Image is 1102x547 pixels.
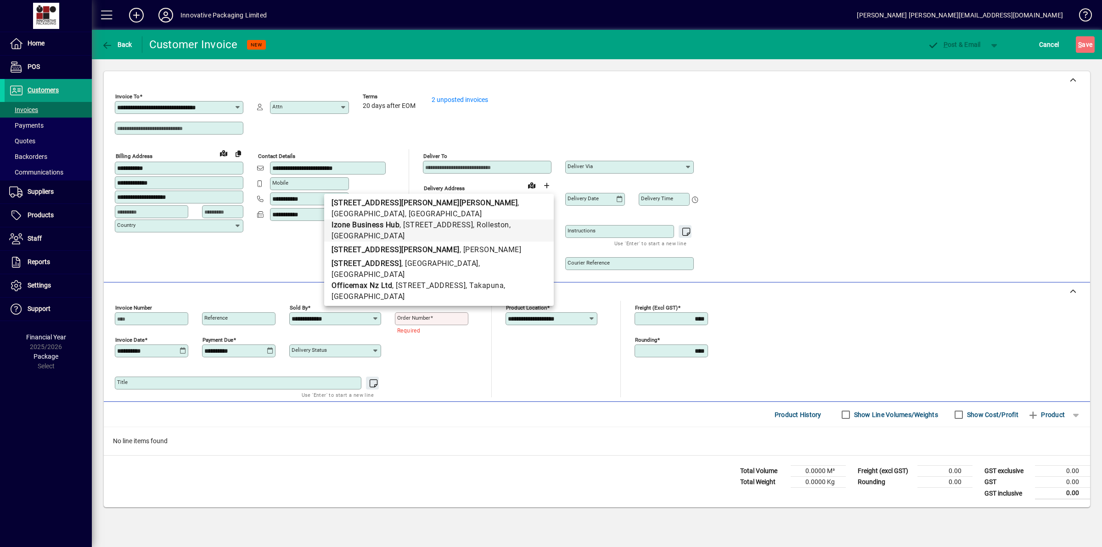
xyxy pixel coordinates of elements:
[332,245,460,254] b: [STREET_ADDRESS][PERSON_NAME]
[401,259,478,268] span: , [GEOGRAPHIC_DATA]
[332,220,399,229] b: Izone Business Hub
[473,220,509,229] span: , Rolleston
[332,259,401,268] b: [STREET_ADDRESS]
[392,281,466,290] span: , [STREET_ADDRESS]
[466,281,504,290] span: , Takapuna
[332,281,392,290] b: Officemax Nz Ltd
[399,220,473,229] span: , [STREET_ADDRESS]
[460,245,522,254] span: , [PERSON_NAME]
[405,209,482,218] span: , [GEOGRAPHIC_DATA]
[332,198,517,207] b: [STREET_ADDRESS][PERSON_NAME][PERSON_NAME]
